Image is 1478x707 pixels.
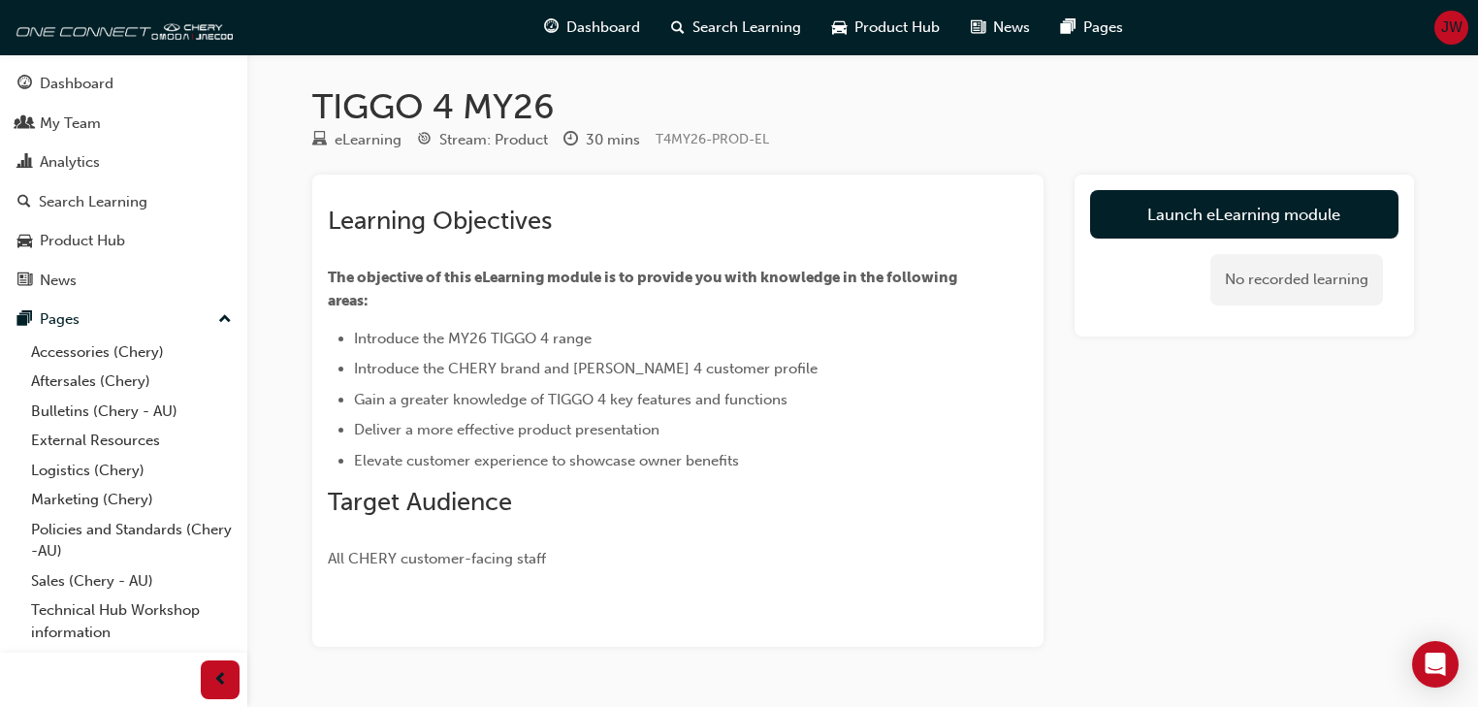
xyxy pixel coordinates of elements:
[417,132,432,149] span: target-icon
[1045,8,1139,48] a: pages-iconPages
[354,452,739,469] span: Elevate customer experience to showcase owner benefits
[566,16,640,39] span: Dashboard
[23,515,240,566] a: Policies and Standards (Chery -AU)
[417,128,548,152] div: Stream
[1090,190,1398,239] a: Launch eLearning module
[17,76,32,93] span: guage-icon
[656,8,817,48] a: search-iconSearch Learning
[10,8,233,47] img: oneconnect
[8,62,240,302] button: DashboardMy TeamAnalyticsSearch LearningProduct HubNews
[1083,16,1123,39] span: Pages
[563,132,578,149] span: clock-icon
[8,302,240,337] button: Pages
[8,223,240,259] a: Product Hub
[955,8,1045,48] a: news-iconNews
[1061,16,1076,40] span: pages-icon
[17,194,31,211] span: search-icon
[656,131,769,147] span: Learning resource code
[40,308,80,331] div: Pages
[817,8,955,48] a: car-iconProduct Hub
[23,566,240,596] a: Sales (Chery - AU)
[832,16,847,40] span: car-icon
[354,330,592,347] span: Introduce the MY26 TIGGO 4 range
[23,456,240,486] a: Logistics (Chery)
[328,269,960,309] span: The objective of this eLearning module is to provide you with knowledge in the following areas:
[40,73,113,95] div: Dashboard
[40,230,125,252] div: Product Hub
[586,129,640,151] div: 30 mins
[563,128,640,152] div: Duration
[23,367,240,397] a: Aftersales (Chery)
[40,270,77,292] div: News
[312,128,402,152] div: Type
[40,112,101,135] div: My Team
[993,16,1030,39] span: News
[17,233,32,250] span: car-icon
[312,132,327,149] span: learningResourceType_ELEARNING-icon
[17,273,32,290] span: news-icon
[354,421,659,438] span: Deliver a more effective product presentation
[8,145,240,180] a: Analytics
[328,206,552,236] span: Learning Objectives
[8,263,240,299] a: News
[40,151,100,174] div: Analytics
[23,337,240,368] a: Accessories (Chery)
[1441,16,1462,39] span: JW
[671,16,685,40] span: search-icon
[692,16,801,39] span: Search Learning
[1412,641,1459,688] div: Open Intercom Messenger
[23,397,240,427] a: Bulletins (Chery - AU)
[354,360,818,377] span: Introduce the CHERY brand and [PERSON_NAME] 4 customer profile
[1434,11,1468,45] button: JW
[971,16,985,40] span: news-icon
[39,191,147,213] div: Search Learning
[335,129,402,151] div: eLearning
[354,391,787,408] span: Gain a greater knowledge of TIGGO 4 key features and functions
[23,595,240,647] a: Technical Hub Workshop information
[1210,254,1383,305] div: No recorded learning
[854,16,940,39] span: Product Hub
[544,16,559,40] span: guage-icon
[17,154,32,172] span: chart-icon
[23,485,240,515] a: Marketing (Chery)
[8,184,240,220] a: Search Learning
[328,550,546,567] span: All CHERY customer-facing staff
[439,129,548,151] div: Stream: Product
[529,8,656,48] a: guage-iconDashboard
[8,66,240,102] a: Dashboard
[17,115,32,133] span: people-icon
[213,668,228,692] span: prev-icon
[17,311,32,329] span: pages-icon
[218,307,232,333] span: up-icon
[8,106,240,142] a: My Team
[23,647,240,677] a: User changes
[312,85,1414,128] h1: TIGGO 4 MY26
[328,487,512,517] span: Target Audience
[23,426,240,456] a: External Resources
